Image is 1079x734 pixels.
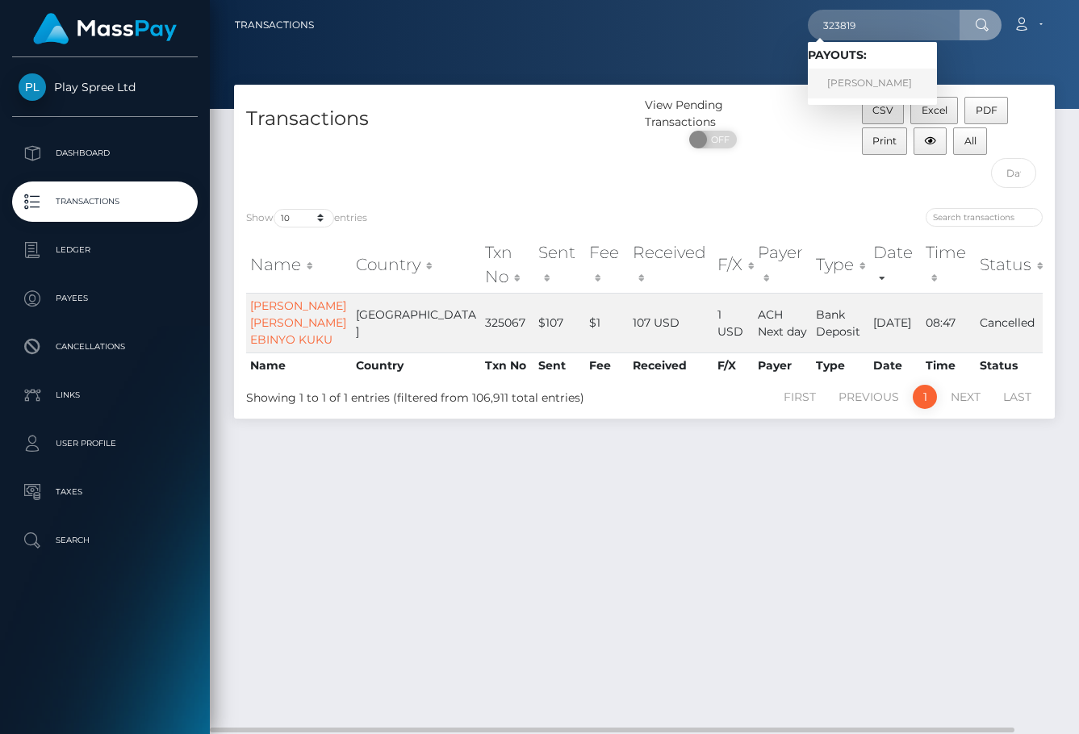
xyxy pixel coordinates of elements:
th: F/X [713,352,754,378]
td: [DATE] [869,293,922,352]
h4: Transactions [246,105,633,133]
th: Txn No [481,352,534,378]
input: Search... [808,10,960,40]
p: Transactions [19,190,191,214]
th: Name [246,352,352,378]
button: PDF [964,97,1008,124]
a: Cancellations [12,327,198,367]
th: Name: activate to sort column ascending [246,236,352,294]
a: Transactions [12,181,198,222]
img: MassPay Logo [33,13,177,44]
a: User Profile [12,423,198,464]
td: 107 USD [629,293,713,352]
p: User Profile [19,432,191,456]
th: Date: activate to sort column ascending [869,236,922,294]
td: $107 [534,293,585,352]
label: Show entries [246,209,367,227]
th: Status [976,352,1043,378]
button: Column visibility [914,127,947,155]
th: Time [922,352,975,378]
a: Links [12,375,198,415]
th: Sent: activate to sort column ascending [534,236,585,294]
span: OFF [698,131,738,148]
div: Showing 1 to 1 of 1 entries (filtered from 106,911 total entries) [246,383,564,407]
th: Sent [534,352,585,378]
th: Payer: activate to sort column ascending [754,236,812,294]
td: 08:47 [922,293,975,352]
span: Play Spree Ltd [12,80,198,94]
th: Received [629,352,713,378]
p: Taxes [19,480,191,504]
a: Transactions [235,8,314,42]
a: Payees [12,278,198,319]
button: Print [862,127,908,155]
p: Cancellations [19,335,191,359]
p: Dashboard [19,141,191,165]
button: Excel [910,97,958,124]
td: $1 [585,293,629,352]
th: Fee: activate to sort column ascending [585,236,629,294]
a: 1 [913,385,937,409]
th: Received: activate to sort column ascending [629,236,713,294]
span: All [964,135,977,147]
p: Search [19,528,191,553]
th: Date [869,352,922,378]
a: Dashboard [12,133,198,173]
a: Taxes [12,472,198,512]
span: CSV [872,104,893,116]
p: Payees [19,286,191,311]
h6: Payouts: [808,48,937,62]
th: Status: activate to sort column ascending [976,236,1043,294]
span: PDF [976,104,997,116]
a: Ledger [12,230,198,270]
td: Bank Deposit [812,293,869,352]
p: Ledger [19,238,191,262]
th: Type: activate to sort column ascending [812,236,869,294]
button: CSV [862,97,905,124]
a: Search [12,520,198,561]
th: Country: activate to sort column ascending [352,236,481,294]
a: [PERSON_NAME] [808,69,937,98]
th: Time: activate to sort column ascending [922,236,975,294]
td: [GEOGRAPHIC_DATA] [352,293,481,352]
th: F/X: activate to sort column ascending [713,236,754,294]
td: 1 USD [713,293,754,352]
span: Print [872,135,897,147]
input: Date filter [991,158,1036,188]
span: ACH Next day [758,307,807,339]
input: Search transactions [926,208,1043,227]
td: Cancelled [976,293,1043,352]
p: Links [19,383,191,407]
td: 325067 [481,293,534,352]
th: Country [352,352,481,378]
button: All [953,127,987,155]
th: Payer [754,352,812,378]
th: Txn No: activate to sort column ascending [481,236,534,294]
th: Fee [585,352,629,378]
a: [PERSON_NAME] [PERSON_NAME] EBINYO KUKU [250,298,346,347]
div: View Pending Transactions [645,97,782,131]
select: Showentries [274,209,334,227]
img: Play Spree Ltd [19,73,46,101]
span: Excel [922,104,947,116]
th: Type [812,352,869,378]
